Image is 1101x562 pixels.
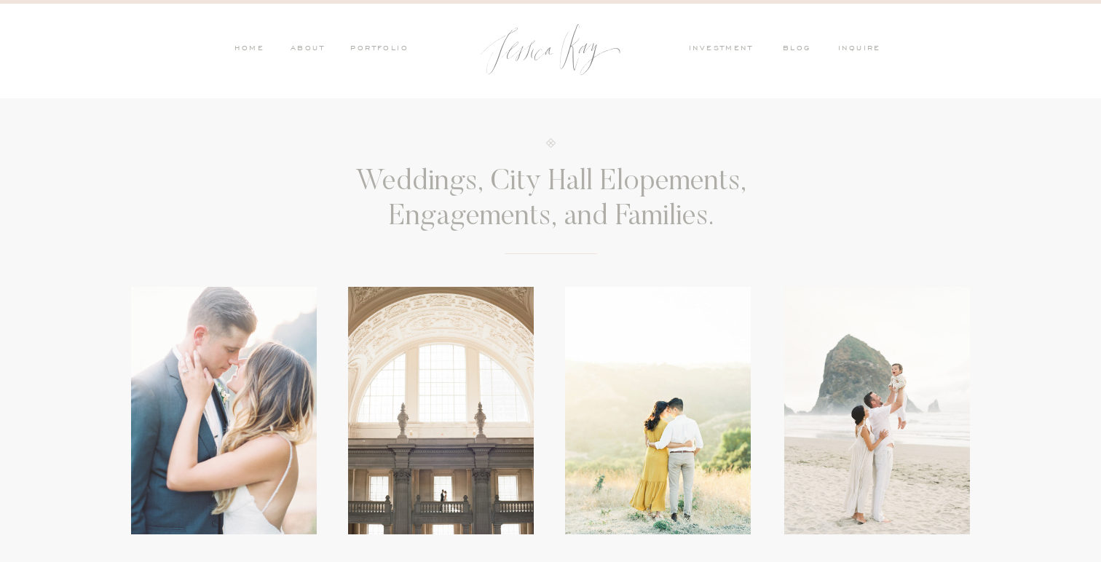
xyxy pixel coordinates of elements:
a: PORTFOLIO [348,43,409,56]
a: blog [783,43,821,56]
a: inquire [838,43,888,56]
h3: Weddings, City Hall Elopements, Engagements, and Families. [290,165,812,236]
a: ABOUT [287,43,325,56]
a: HOME [234,43,264,56]
a: investment [689,43,760,56]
